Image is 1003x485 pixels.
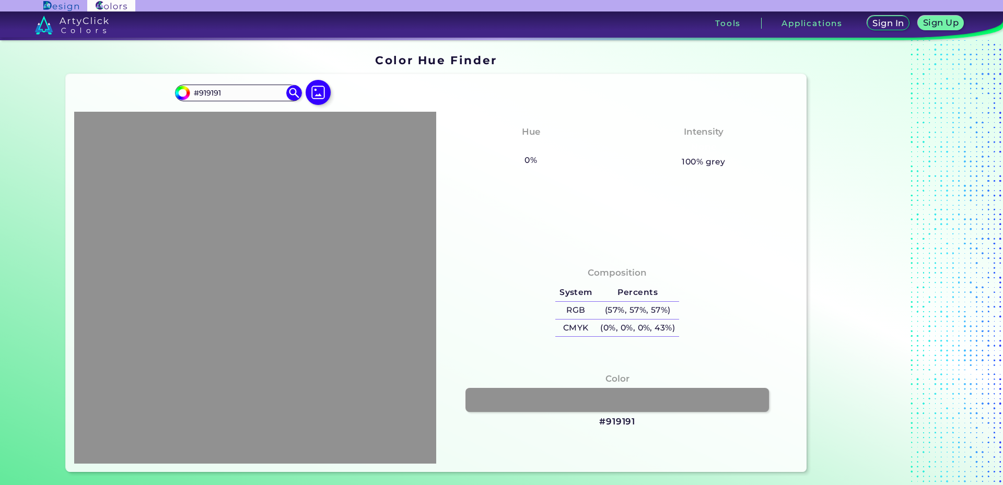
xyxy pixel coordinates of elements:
[867,16,909,30] a: Sign In
[599,416,635,428] h3: #919191
[924,18,959,27] h5: Sign Up
[286,85,302,101] img: icon search
[682,155,725,169] h5: 100% grey
[715,19,741,27] h3: Tools
[375,52,497,68] h1: Color Hue Finder
[873,19,904,27] h5: Sign In
[684,124,724,139] h4: Intensity
[555,302,596,319] h5: RGB
[597,320,679,337] h5: (0%, 0%, 0%, 43%)
[588,265,647,280] h4: Composition
[35,16,109,34] img: logo_artyclick_colors_white.svg
[521,153,541,167] h5: 0%
[522,124,540,139] h4: Hue
[597,284,679,301] h5: Percents
[306,80,331,105] img: icon picture
[597,302,679,319] h5: (57%, 57%, 57%)
[514,141,549,153] h3: None
[555,320,596,337] h5: CMYK
[43,1,78,11] img: ArtyClick Design logo
[686,141,721,153] h3: None
[555,284,596,301] h5: System
[190,86,287,100] input: type color..
[782,19,843,27] h3: Applications
[605,371,629,386] h4: Color
[918,16,963,30] a: Sign Up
